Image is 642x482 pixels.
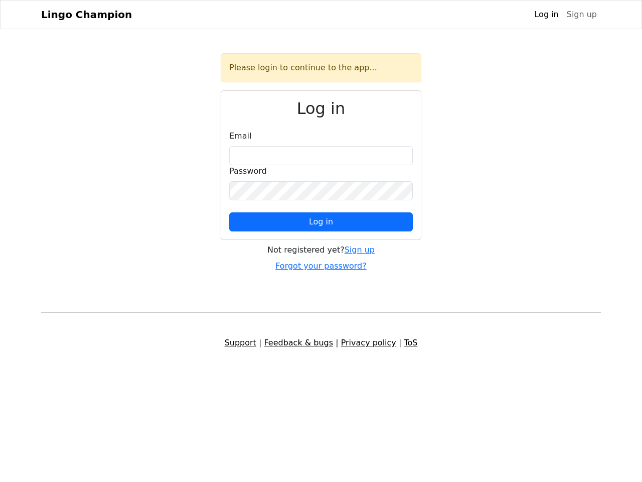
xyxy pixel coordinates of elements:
a: Feedback & bugs [264,338,333,347]
a: Forgot your password? [275,261,367,271]
a: ToS [404,338,417,347]
label: Email [229,130,251,142]
a: Privacy policy [341,338,396,347]
a: Sign up [563,5,601,25]
button: Log in [229,212,413,231]
a: Lingo Champion [41,5,132,25]
a: Support [225,338,256,347]
label: Password [229,165,267,177]
span: Log in [309,217,333,226]
h2: Log in [229,99,413,118]
div: | | | [35,337,607,349]
a: Log in [530,5,562,25]
a: Sign up [345,245,375,255]
div: Please login to continue to the app... [221,53,421,82]
div: Not registered yet? [221,244,421,256]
